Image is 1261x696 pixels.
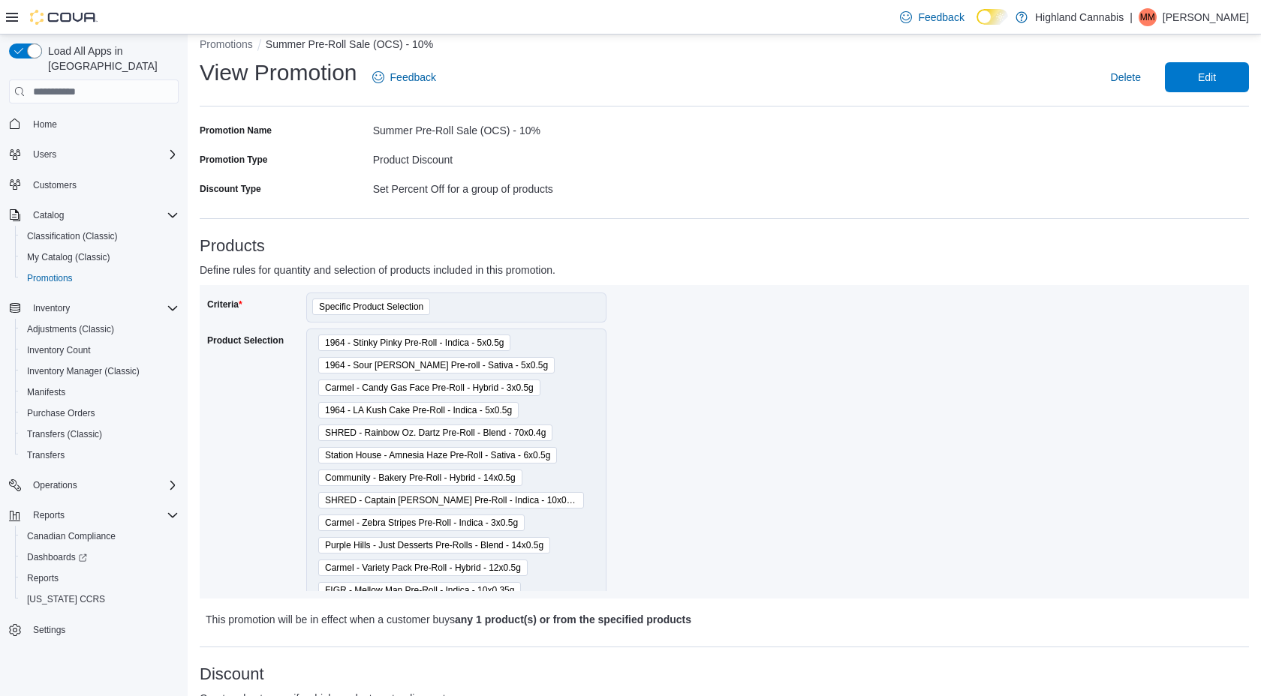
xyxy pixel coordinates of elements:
[1139,8,1157,26] div: Mya Moore
[15,445,185,466] button: Transfers
[325,538,543,553] span: Purple Hills - Just Desserts Pre-Rolls - Blend - 14x0.5g
[27,145,179,163] span: Users
[200,58,357,88] h1: View Promotion
[27,323,114,335] span: Adjustments (Classic)
[1111,70,1141,85] span: Delete
[266,38,433,50] button: Summer Pre-Roll Sale (OCS) - 10%
[33,624,65,636] span: Settings
[27,299,76,317] button: Inventory
[15,547,185,568] a: Dashboards
[27,115,63,133] a: Home
[27,145,62,163] button: Users
[3,505,185,526] button: Reports
[27,506,71,524] button: Reports
[27,230,118,242] span: Classification (Classic)
[373,148,724,166] div: Product Discount
[207,298,242,310] label: Criteria
[318,559,528,576] span: Carmel - Variety Pack Pre-Roll - Hybrid - 12x0.5g
[27,344,91,356] span: Inventory Count
[15,424,185,445] button: Transfers (Classic)
[21,404,179,422] span: Purchase Orders
[27,407,95,419] span: Purchase Orders
[318,582,521,598] span: FIGR - Mellow Man Pre-Roll - Indica - 10x0.35g
[318,447,557,463] span: Station House - Amnesia Haze Pre-Roll - Sativa - 6x0.5g
[318,402,519,418] span: 1964 - LA Kush Cake Pre-Roll - Indica - 5x0.5g
[206,610,984,628] p: This promotion will be in effect when a customer buys
[27,272,73,284] span: Promotions
[21,569,65,587] a: Reports
[21,362,179,380] span: Inventory Manager (Classic)
[27,476,179,494] span: Operations
[21,548,93,566] a: Dashboards
[1130,8,1133,26] p: |
[3,144,185,165] button: Users
[21,269,179,287] span: Promotions
[27,551,87,563] span: Dashboards
[325,515,518,530] span: Carmel - Zebra Stripes Pre-Roll - Indica - 3x0.5g
[15,403,185,424] button: Purchase Orders
[27,449,65,461] span: Transfers
[33,302,70,314] span: Inventory
[3,174,185,196] button: Customers
[15,268,185,289] button: Promotions
[27,621,71,639] a: Settings
[325,448,550,463] span: Station House - Amnesia Haze Pre-Roll - Sativa - 6x0.5g
[977,25,977,25] span: Dark Mode
[21,446,71,464] a: Transfers
[312,298,430,315] span: Specific Product Selection
[455,613,691,625] b: any 1 product(s) or from the specified products
[1198,70,1216,85] span: Edit
[1165,62,1249,92] button: Edit
[21,383,71,401] a: Manifests
[27,572,59,584] span: Reports
[33,179,77,191] span: Customers
[207,334,284,346] label: Product Selection
[21,227,179,245] span: Classification (Classic)
[27,386,65,398] span: Manifests
[21,362,146,380] a: Inventory Manager (Classic)
[21,590,179,608] span: Washington CCRS
[3,619,185,640] button: Settings
[15,226,185,247] button: Classification (Classic)
[42,43,179,73] span: Load All Apps in [GEOGRAPHIC_DATA]
[21,248,179,266] span: My Catalog (Classic)
[318,492,584,508] span: SHRED - Captain Kush Dartz Pre-Roll - Indica - 10x0.4g
[325,380,534,395] span: Carmel - Candy Gas Face Pre-Roll - Hybrid - 3x0.5g
[21,527,122,545] a: Canadian Compliance
[318,514,525,531] span: Carmel - Zebra Stripes Pre-Roll - Indica - 3x0.5g
[27,176,83,194] a: Customers
[21,404,101,422] a: Purchase Orders
[977,9,1008,25] input: Dark Mode
[1163,8,1249,26] p: [PERSON_NAME]
[15,319,185,340] button: Adjustments (Classic)
[200,237,1249,255] h3: Products
[27,530,116,542] span: Canadian Compliance
[325,493,577,508] span: SHRED - Captain [PERSON_NAME] Pre-Roll - Indica - 10x0.4g
[325,470,516,485] span: Community - Bakery Pre-Roll - Hybrid - 14x0.5g
[15,247,185,268] button: My Catalog (Classic)
[33,118,57,130] span: Home
[318,469,522,486] span: Community - Bakery Pre-Roll - Hybrid - 14x0.5g
[200,154,267,166] label: Promotion Type
[27,206,70,224] button: Catalog
[21,341,179,359] span: Inventory Count
[21,425,108,443] a: Transfers (Classic)
[200,124,272,136] label: Promotion Name
[3,112,185,134] button: Home
[200,665,1249,683] h3: Discount
[319,299,423,314] span: Specific Product Selection
[30,10,98,25] img: Cova
[21,320,120,338] a: Adjustments (Classic)
[318,379,540,396] span: Carmel - Candy Gas Face Pre-Roll - Hybrid - 3x0.5g
[15,382,185,403] button: Manifests
[21,548,179,566] span: Dashboards
[325,358,548,373] span: 1964 - Sour [PERSON_NAME] Pre-roll - Sativa - 5x0.5g
[27,251,110,263] span: My Catalog (Classic)
[21,425,179,443] span: Transfers (Classic)
[27,114,179,133] span: Home
[1140,8,1155,26] span: MM
[15,340,185,361] button: Inventory Count
[200,183,261,195] label: Discount Type
[21,341,97,359] a: Inventory Count
[318,334,510,351] span: 1964 - Stinky Pinky Pre-Roll - Indica - 5x0.5g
